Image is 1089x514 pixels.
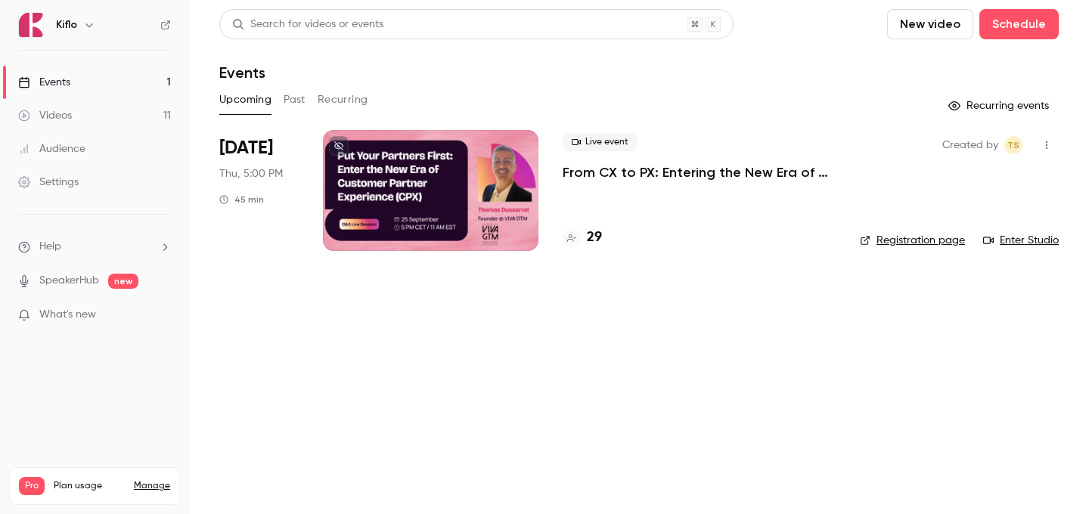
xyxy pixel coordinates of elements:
[108,274,138,289] span: new
[18,75,70,90] div: Events
[232,17,383,33] div: Search for videos or events
[39,273,99,289] a: SpeakerHub
[563,163,836,181] a: From CX to PX: Entering the New Era of Partner Experience
[19,13,43,37] img: Kiflo
[18,239,171,255] li: help-dropdown-opener
[39,239,61,255] span: Help
[318,88,368,112] button: Recurring
[18,141,85,156] div: Audience
[56,17,77,33] h6: Kiflo
[979,9,1059,39] button: Schedule
[563,228,602,248] a: 29
[219,88,271,112] button: Upcoming
[219,130,299,251] div: Sep 25 Thu, 5:00 PM (Europe/Rome)
[219,194,264,206] div: 45 min
[18,175,79,190] div: Settings
[19,477,45,495] span: Pro
[54,480,125,492] span: Plan usage
[587,228,602,248] h4: 29
[18,108,72,123] div: Videos
[219,166,283,181] span: Thu, 5:00 PM
[1007,136,1019,154] span: TS
[942,94,1059,118] button: Recurring events
[39,307,96,323] span: What's new
[942,136,998,154] span: Created by
[1004,136,1022,154] span: Tomica Stojanovikj
[563,133,638,151] span: Live event
[983,233,1059,248] a: Enter Studio
[219,136,273,160] span: [DATE]
[134,480,170,492] a: Manage
[860,233,965,248] a: Registration page
[219,63,265,82] h1: Events
[284,88,306,112] button: Past
[153,308,171,322] iframe: Noticeable Trigger
[887,9,973,39] button: New video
